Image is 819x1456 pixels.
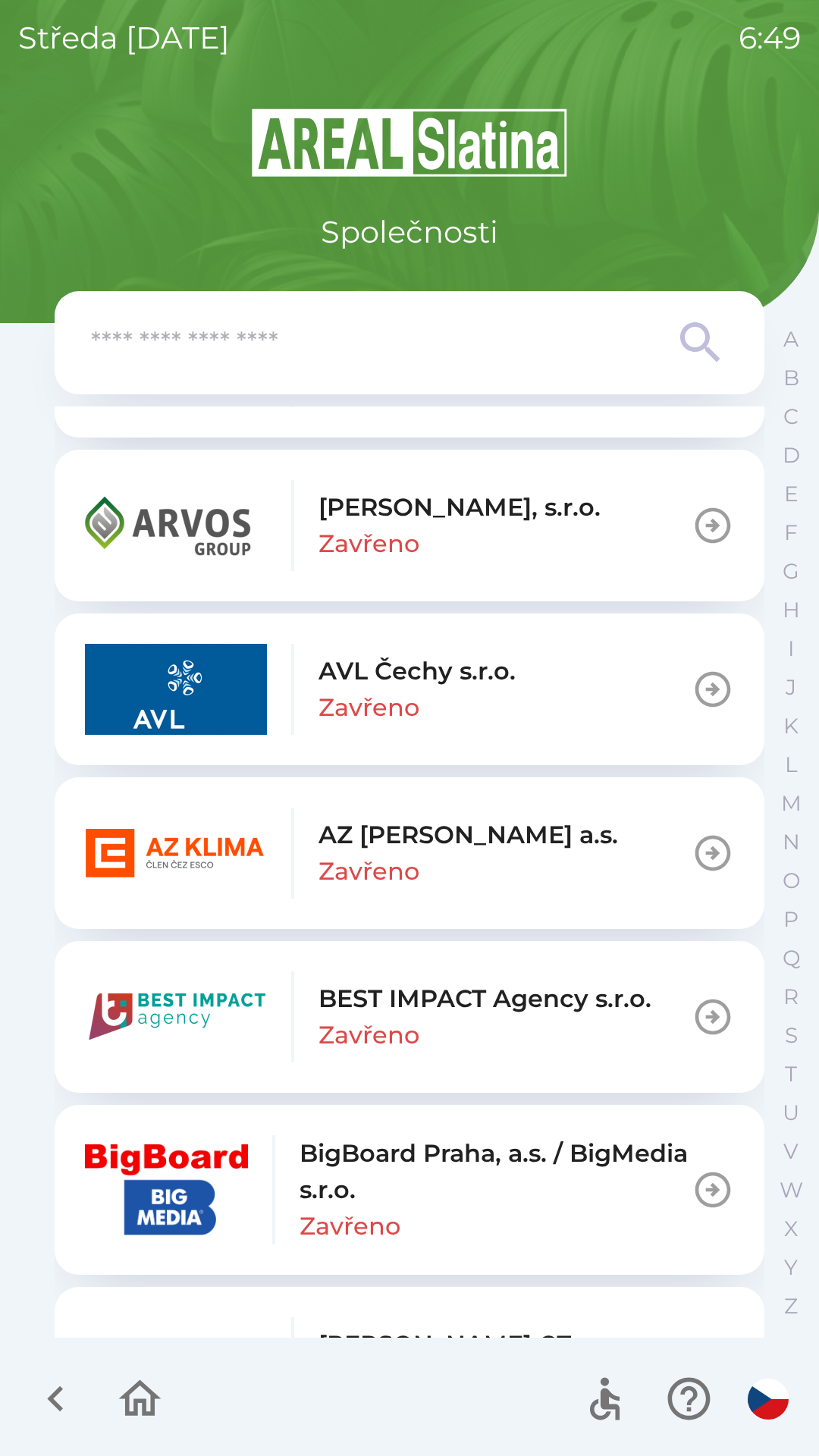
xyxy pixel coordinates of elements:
[772,320,810,359] button: A
[85,1144,248,1235] img: 7972f2c8-5e35-4a97-83aa-5000debabc4e.jpg
[318,689,419,726] p: Zavřeno
[772,823,810,861] button: N
[783,597,800,623] p: H
[772,552,810,591] button: G
[318,853,419,890] p: Zavřeno
[772,1016,810,1055] button: S
[784,481,799,507] p: E
[318,1326,635,1363] p: [PERSON_NAME] CZ s.r.o.
[85,808,267,899] img: 251a2c45-fbd9-463d-b80e-0ae2ab9e8f80.png
[772,707,810,745] button: K
[772,1248,810,1287] button: Y
[85,1317,267,1408] img: 12f696b3-0488-497c-a6f2-7e3fc46b7c3e.png
[772,1210,810,1248] button: X
[784,1254,798,1281] p: Y
[772,977,810,1016] button: R
[55,777,764,929] button: AZ [PERSON_NAME] a.s.Zavřeno
[784,1293,798,1319] p: Z
[783,365,799,391] p: B
[772,591,810,629] button: H
[85,971,267,1062] img: 2b97c562-aa79-431c-8535-1d442bf6d9d0.png
[772,359,810,397] button: B
[748,1379,789,1420] img: cs flag
[772,745,810,784] button: L
[55,1105,764,1275] button: BigBoard Praha, a.s. / BigMedia s.r.o.Zavřeno
[783,558,799,585] p: G
[783,403,799,430] p: C
[783,906,799,933] p: P
[300,1208,400,1244] p: Zavřeno
[772,668,810,707] button: J
[783,984,799,1010] p: R
[300,1135,692,1208] p: BigBoard Praha, a.s. / BigMedia s.r.o.
[321,209,498,255] p: Společnosti
[55,941,764,1093] button: BEST IMPACT Agency s.r.o.Zavřeno
[739,15,801,61] p: 6:49
[85,644,267,735] img: 03569da3-dac0-4647-9975-63fdf0369d0b.png
[783,829,800,855] p: N
[318,653,516,689] p: AVL Čechy s.r.o.
[55,106,764,179] img: Logo
[772,629,810,668] button: I
[772,475,810,513] button: E
[788,635,794,662] p: I
[772,397,810,436] button: C
[318,981,651,1017] p: BEST IMPACT Agency s.r.o.
[85,480,267,571] img: 0890a807-afb7-4b0d-be59-7c132d27f253.png
[784,1216,798,1242] p: X
[783,1100,799,1126] p: U
[780,1177,803,1203] p: W
[55,450,764,601] button: [PERSON_NAME], s.r.o.Zavřeno
[783,1138,799,1165] p: V
[783,868,800,894] p: O
[318,817,618,853] p: AZ [PERSON_NAME] a.s.
[772,1287,810,1326] button: Z
[786,674,796,701] p: J
[772,1094,810,1132] button: U
[55,1287,764,1439] button: [PERSON_NAME] CZ s.r.o.Zavřeno
[783,945,800,971] p: Q
[772,513,810,552] button: F
[783,442,800,469] p: D
[781,790,802,817] p: M
[772,900,810,939] button: P
[772,1055,810,1094] button: T
[55,613,764,765] button: AVL Čechy s.r.o.Zavřeno
[785,752,797,778] p: L
[318,1017,419,1053] p: Zavřeno
[318,489,601,526] p: [PERSON_NAME], s.r.o.
[772,861,810,900] button: O
[18,15,230,61] p: středa [DATE]
[783,713,799,739] p: K
[772,1171,810,1210] button: W
[772,784,810,823] button: M
[785,1061,797,1087] p: T
[784,519,798,546] p: F
[318,526,419,562] p: Zavřeno
[772,939,810,977] button: Q
[783,326,799,353] p: A
[772,436,810,475] button: D
[772,1132,810,1171] button: V
[785,1022,798,1049] p: S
